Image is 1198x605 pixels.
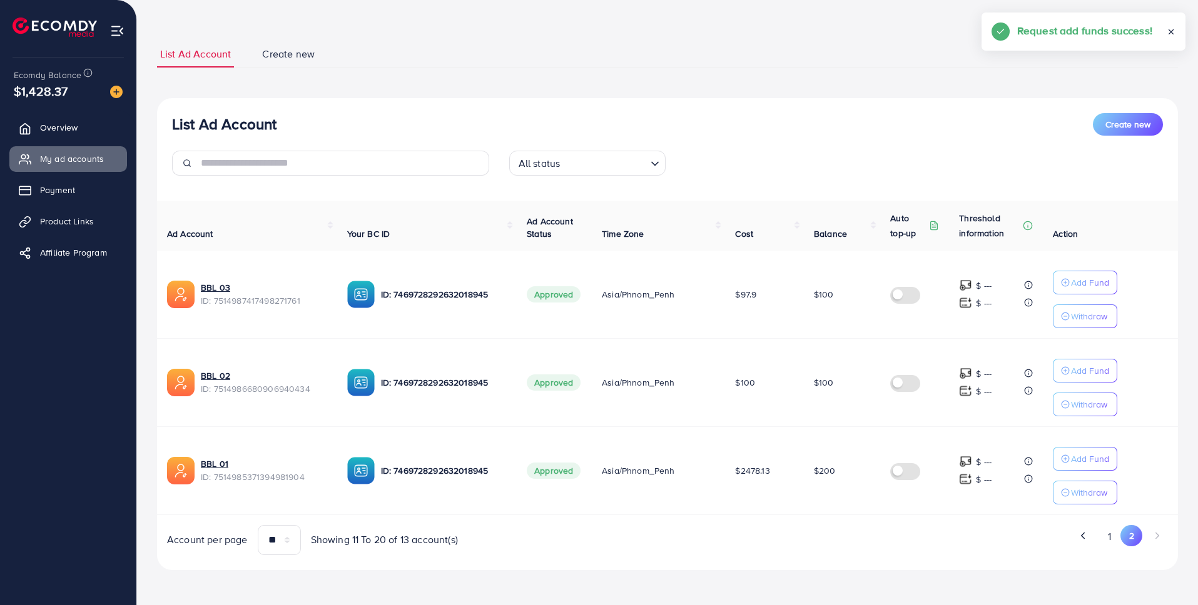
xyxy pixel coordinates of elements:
[602,288,674,301] span: Asia/Phnom_Penh
[201,294,327,307] span: ID: 7514987417498271761
[1071,309,1107,324] p: Withdraw
[347,281,375,308] img: ic-ba-acc.ded83a64.svg
[1105,118,1150,131] span: Create new
[40,215,94,227] span: Product Links
[14,82,68,100] span: $1,428.37
[959,279,972,292] img: top-up amount
[814,227,847,240] span: Balance
[40,121,78,134] span: Overview
[976,278,992,293] p: $ ---
[1053,481,1117,504] button: Withdraw
[9,209,127,234] a: Product Links
[959,367,972,380] img: top-up amount
[167,281,195,308] img: ic-ads-acc.e4c84228.svg
[14,69,81,81] span: Ecomdy Balance
[1071,451,1109,466] p: Add Fund
[1053,271,1117,294] button: Add Fund
[735,464,769,477] span: $2478.13
[959,211,1020,241] p: Threshold information
[172,115,277,133] h3: List Ad Account
[347,369,375,396] img: ic-ba-acc.ded83a64.svg
[13,17,97,37] img: logo
[1053,227,1078,240] span: Action
[678,525,1168,548] ul: Pagination
[167,532,248,547] span: Account per page
[201,382,327,395] span: ID: 7514986680906940434
[1017,22,1152,39] h5: Request add funds success!
[602,464,674,477] span: Asia/Phnom_Penh
[1053,447,1117,471] button: Add Fund
[564,152,645,172] input: Search for option
[110,24,124,38] img: menu
[527,286,581,302] span: Approved
[160,47,231,61] span: List Ad Account
[735,288,756,301] span: $97.9
[959,455,972,468] img: top-up amount
[890,211,926,241] p: Auto top-up
[262,47,315,61] span: Create new
[1099,525,1120,548] button: Go to page 1
[201,471,327,483] span: ID: 7514985371394981904
[167,227,213,240] span: Ad Account
[9,177,127,202] a: Payment
[1073,525,1095,546] button: Go to previous page
[347,457,375,484] img: ic-ba-acc.ded83a64.svg
[602,376,674,389] span: Asia/Phnom_Penh
[201,369,230,382] a: BBL 02
[959,296,972,309] img: top-up amount
[735,376,755,389] span: $100
[1071,275,1109,290] p: Add Fund
[40,184,75,196] span: Payment
[201,281,327,307] div: <span class='underline'>BBL 03</span></br>7514987417498271761
[1053,392,1117,416] button: Withdraw
[1071,397,1107,412] p: Withdraw
[1120,525,1142,546] button: Go to page 2
[1093,113,1163,136] button: Create new
[347,227,390,240] span: Your BC ID
[959,472,972,486] img: top-up amount
[814,288,834,301] span: $100
[167,369,195,396] img: ic-ads-acc.e4c84228.svg
[40,246,107,259] span: Affiliate Program
[1053,359,1117,382] button: Add Fund
[814,464,836,477] span: $200
[381,375,507,390] p: ID: 7469728292632018945
[201,457,228,470] a: BBL 01
[1053,304,1117,328] button: Withdraw
[814,376,834,389] span: $100
[110,86,123,98] img: image
[9,240,127,265] a: Affiliate Program
[959,384,972,397] img: top-up amount
[527,462,581,479] span: Approved
[9,115,127,140] a: Overview
[201,281,230,294] a: BBL 03
[976,472,992,487] p: $ ---
[976,296,992,311] p: $ ---
[201,457,327,483] div: <span class='underline'>BBL 01</span></br>7514985371394981904
[1145,549,1189,596] iframe: Chat
[509,151,666,176] div: Search for option
[1071,485,1107,500] p: Withdraw
[976,454,992,469] p: $ ---
[527,374,581,391] span: Approved
[201,369,327,395] div: <span class='underline'>BBL 02</span></br>7514986680906940434
[735,227,753,240] span: Cost
[1071,363,1109,378] p: Add Fund
[976,384,992,399] p: $ ---
[381,463,507,478] p: ID: 7469728292632018945
[167,457,195,484] img: ic-ads-acc.e4c84228.svg
[527,215,573,240] span: Ad Account Status
[602,227,644,240] span: Time Zone
[311,532,458,547] span: Showing 11 To 20 of 13 account(s)
[516,154,563,172] span: All status
[40,152,104,165] span: My ad accounts
[9,146,127,171] a: My ad accounts
[381,287,507,302] p: ID: 7469728292632018945
[976,366,992,381] p: $ ---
